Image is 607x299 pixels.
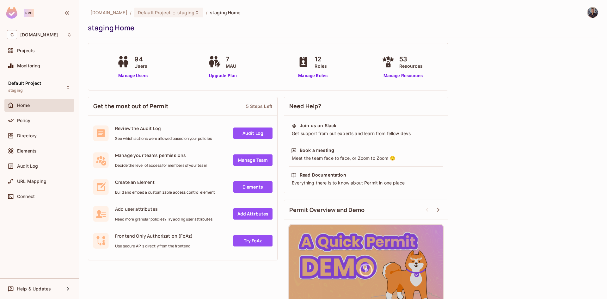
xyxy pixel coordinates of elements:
[115,233,193,239] span: Frontend Only Authorization (FoAz)
[226,63,236,69] span: MAU
[6,7,17,19] img: SReyMgAAAABJRU5ErkJggg==
[300,122,336,129] div: Join us on Slack
[291,130,441,137] div: Get support from out experts and learn from fellow devs
[17,63,40,68] span: Monitoring
[115,136,212,141] span: See which actions were allowed based on your policies
[20,32,58,37] span: Workspace: casadosventos.com.br
[233,208,273,220] a: Add Attrbutes
[115,206,212,212] span: Add user attributes
[115,125,212,131] span: Review the Audit Log
[88,23,595,33] div: staging Home
[380,72,426,79] a: Manage Resources
[289,206,365,214] span: Permit Overview and Demo
[207,72,239,79] a: Upgrade Plan
[233,154,273,166] a: Manage Team
[115,244,193,249] span: Use secure API's directly from the frontend
[233,128,273,139] a: Audit Log
[210,9,241,16] span: staging Home
[233,181,273,193] a: Elements
[17,48,35,53] span: Projects
[173,10,175,15] span: :
[8,81,41,86] span: Default Project
[246,103,272,109] div: 5 Steps Left
[289,102,322,110] span: Need Help?
[177,9,194,16] span: staging
[206,9,207,16] li: /
[115,217,212,222] span: Need more granular policies? Try adding user attributes
[17,164,38,169] span: Audit Log
[17,194,35,199] span: Connect
[315,63,327,69] span: Roles
[17,133,37,138] span: Directory
[399,63,423,69] span: Resources
[8,88,23,93] span: staging
[115,152,207,158] span: Manage your teams permissions
[399,54,423,64] span: 53
[130,9,132,16] li: /
[233,235,273,246] a: Try FoAz
[17,286,51,291] span: Help & Updates
[138,9,171,16] span: Default Project
[17,103,30,108] span: Home
[226,54,236,64] span: 7
[7,30,17,39] span: C
[134,54,147,64] span: 94
[315,54,327,64] span: 12
[24,9,34,17] div: Pro
[291,180,441,186] div: Everything there is to know about Permit in one place
[291,155,441,161] div: Meet the team face to face, or Zoom to Zoom 😉
[90,9,127,16] span: the active workspace
[587,7,598,18] img: Nuno Paula
[17,179,46,184] span: URL Mapping
[115,179,215,185] span: Create an Element
[134,63,147,69] span: Users
[93,102,169,110] span: Get the most out of Permit
[17,118,30,123] span: Policy
[115,190,215,195] span: Build and embed a customizable access control element
[300,147,334,153] div: Book a meeting
[300,172,346,178] div: Read Documentation
[115,72,150,79] a: Manage Users
[17,148,37,153] span: Elements
[296,72,330,79] a: Manage Roles
[115,163,207,168] span: Decide the level of access for members of your team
